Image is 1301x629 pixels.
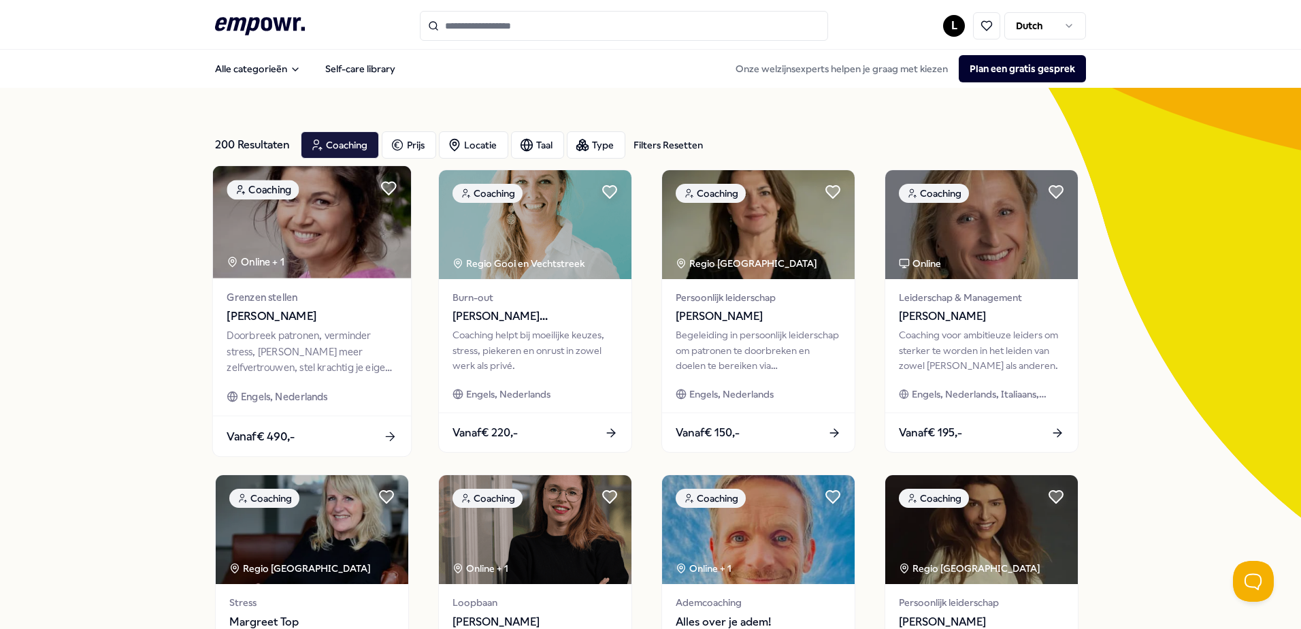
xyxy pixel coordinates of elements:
button: L [943,15,965,37]
img: package image [439,475,631,584]
div: Doorbreek patronen, verminder stress, [PERSON_NAME] meer zelfvertrouwen, stel krachtig je eigen g... [227,328,397,375]
iframe: Help Scout Beacon - Open [1233,561,1274,602]
nav: Main [204,55,406,82]
div: Regio [GEOGRAPHIC_DATA] [899,561,1042,576]
span: Vanaf € 150,- [676,424,740,442]
div: Coaching [227,180,299,199]
span: [PERSON_NAME] [899,308,1064,325]
span: Engels, Nederlands [689,387,774,402]
img: package image [662,170,855,279]
img: package image [662,475,855,584]
div: Regio [GEOGRAPHIC_DATA] [676,256,819,271]
img: package image [216,475,408,584]
div: Regio [GEOGRAPHIC_DATA] [229,561,373,576]
a: package imageCoachingOnlineLeiderschap & Management[PERSON_NAME]Coaching voor ambitieuze leiders ... [885,170,1078,453]
div: Coaching [676,184,746,203]
div: Coaching [676,489,746,508]
div: Coaching [899,489,969,508]
a: package imageCoachingOnline + 1Grenzen stellen[PERSON_NAME]Doorbreek patronen, verminder stress, ... [212,165,412,457]
div: Online + 1 [227,254,284,270]
a: Self-care library [314,55,406,82]
span: Leiderschap & Management [899,290,1064,305]
div: 200 Resultaten [215,131,290,159]
div: Coaching [899,184,969,203]
img: package image [885,475,1078,584]
div: Online + 1 [676,561,731,576]
div: Filters Resetten [633,138,703,152]
div: Onze welzijnsexperts helpen je graag met kiezen [725,55,1086,82]
span: Stress [229,595,395,610]
div: Coaching [229,489,299,508]
input: Search for products, categories or subcategories [420,11,828,41]
div: Coaching helpt bij moeilijke keuzes, stress, piekeren en onrust in zowel werk als privé. [452,327,618,373]
span: [PERSON_NAME] [227,308,397,325]
span: Persoonlijk leiderschap [676,290,841,305]
button: Taal [511,131,564,159]
div: Online [899,256,941,271]
button: Coaching [301,131,379,159]
img: package image [213,166,411,278]
div: Coaching [452,184,523,203]
div: Begeleiding in persoonlijk leiderschap om patronen te doorbreken en doelen te bereiken via bewust... [676,327,841,373]
button: Locatie [439,131,508,159]
div: Regio Gooi en Vechtstreek [452,256,587,271]
span: [PERSON_NAME][GEOGRAPHIC_DATA] [452,308,618,325]
span: Engels, Nederlands, Italiaans, Zweeds [912,387,1064,402]
div: Coaching [452,489,523,508]
span: Engels, Nederlands [241,389,328,404]
a: package imageCoachingRegio Gooi en Vechtstreek Burn-out[PERSON_NAME][GEOGRAPHIC_DATA]Coaching hel... [438,170,632,453]
button: Plan een gratis gesprek [959,55,1086,82]
span: [PERSON_NAME] [676,308,841,325]
span: Ademcoaching [676,595,841,610]
span: Loopbaan [452,595,618,610]
span: Grenzen stellen [227,289,397,305]
div: Coaching voor ambitieuze leiders om sterker te worden in het leiden van zowel [PERSON_NAME] als a... [899,327,1064,373]
a: package imageCoachingRegio [GEOGRAPHIC_DATA] Persoonlijk leiderschap[PERSON_NAME]Begeleiding in p... [661,170,855,453]
span: Vanaf € 195,- [899,424,962,442]
button: Type [567,131,625,159]
span: Vanaf € 490,- [227,428,295,445]
span: Persoonlijk leiderschap [899,595,1064,610]
button: Prijs [382,131,436,159]
button: Alle categorieën [204,55,312,82]
span: Burn-out [452,290,618,305]
div: Online + 1 [452,561,508,576]
img: package image [439,170,631,279]
img: package image [885,170,1078,279]
span: Engels, Nederlands [466,387,550,402]
span: Vanaf € 220,- [452,424,518,442]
